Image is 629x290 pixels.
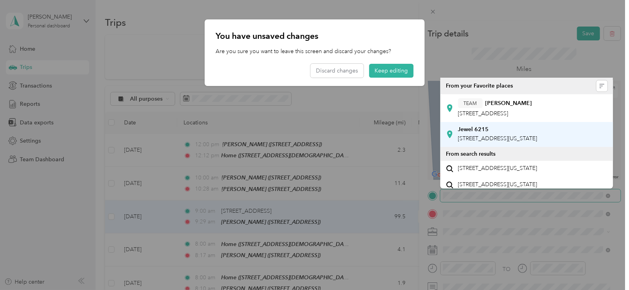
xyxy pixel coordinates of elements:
span: [STREET_ADDRESS] [458,110,509,117]
span: From your Favorite places [446,82,513,90]
span: [STREET_ADDRESS][US_STATE] [458,181,537,188]
iframe: Everlance-gr Chat Button Frame [585,246,629,290]
button: TEAM [458,98,483,108]
span: From search results [446,151,495,157]
button: Keep editing [369,64,413,78]
p: Are you sure you want to leave this screen and discard your changes? [216,47,413,55]
button: Discard changes [310,64,363,78]
p: You have unsaved changes [216,31,413,42]
span: [STREET_ADDRESS][US_STATE] [458,165,537,172]
strong: [PERSON_NAME] [486,100,532,107]
span: TEAM [464,100,477,107]
span: [STREET_ADDRESS][US_STATE] [458,135,537,142]
strong: Jewel 6215 [458,126,489,133]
